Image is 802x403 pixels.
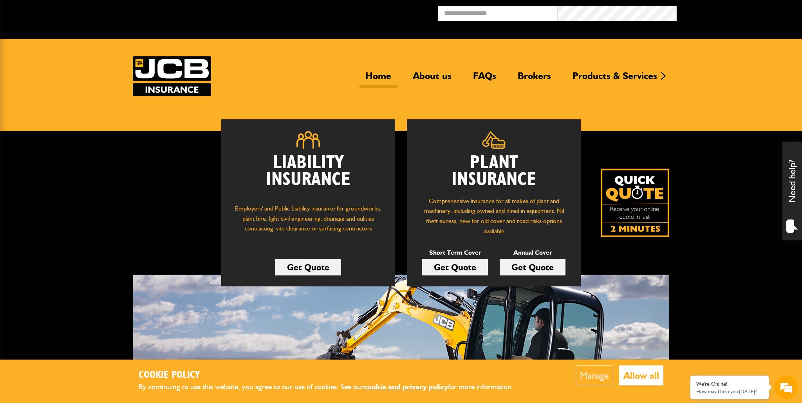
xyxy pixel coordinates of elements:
[677,6,796,18] button: Broker Login
[233,203,383,241] p: Employers' and Public Liability insurance for groundworks, plant hire, light civil engineering, d...
[133,56,211,96] img: JCB Insurance Services logo
[364,382,448,391] a: cookie and privacy policy
[500,248,565,258] p: Annual Cover
[512,70,557,88] a: Brokers
[567,70,663,88] a: Products & Services
[696,389,763,394] p: How may I help you today?
[782,142,802,240] div: Need help?
[139,369,526,381] h2: Cookie Policy
[422,248,488,258] p: Short Term Cover
[407,70,457,88] a: About us
[233,155,383,196] h2: Liability Insurance
[576,365,613,385] button: Manage
[696,381,763,387] div: We're Online!
[275,259,341,275] a: Get Quote
[359,70,397,88] a: Home
[133,56,211,96] a: JCB Insurance Services
[139,381,526,393] p: By continuing to use this website, you agree to our use of cookies. See our for more information.
[419,196,569,236] p: Comprehensive insurance for all makes of plant and machinery, including owned and hired in equipm...
[500,259,565,275] a: Get Quote
[419,155,569,188] h2: Plant Insurance
[619,365,663,385] button: Allow all
[601,169,669,237] img: Quick Quote
[601,169,669,237] a: Get your insurance quote isn just 2-minutes
[467,70,502,88] a: FAQs
[422,259,488,275] a: Get Quote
